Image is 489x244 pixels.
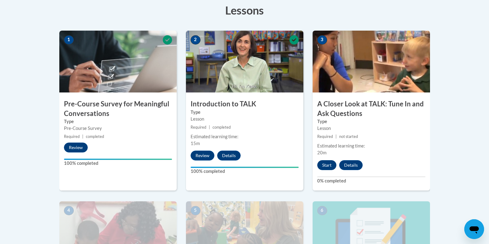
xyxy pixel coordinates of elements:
div: Lesson [317,125,425,132]
iframe: Button to launch messaging window [464,219,484,239]
span: 5 [191,206,200,215]
label: 0% completed [317,178,425,184]
img: Course Image [59,31,177,92]
div: Your progress [191,167,299,168]
div: Estimated learning time: [191,133,299,140]
div: Lesson [191,116,299,122]
span: 15m [191,141,200,146]
label: Type [317,118,425,125]
span: 6 [317,206,327,215]
h3: Introduction to TALK [186,99,303,109]
button: Start [317,160,336,170]
label: Type [64,118,172,125]
span: 2 [191,35,200,45]
div: Your progress [64,159,172,160]
h3: Lessons [59,2,430,18]
span: 1 [64,35,74,45]
span: | [209,125,210,130]
span: Required [191,125,206,130]
button: Details [339,160,363,170]
span: | [335,134,337,139]
span: completed [86,134,104,139]
label: 100% completed [191,168,299,175]
button: Review [64,143,88,152]
button: Review [191,151,214,161]
span: 3 [317,35,327,45]
h3: Pre-Course Survey for Meaningful Conversations [59,99,177,118]
div: Estimated learning time: [317,143,425,149]
span: 20m [317,150,327,155]
button: Details [217,151,241,161]
span: 4 [64,206,74,215]
span: completed [213,125,231,130]
span: Required [64,134,80,139]
div: Pre-Course Survey [64,125,172,132]
span: Required [317,134,333,139]
label: Type [191,109,299,116]
label: 100% completed [64,160,172,167]
span: | [82,134,83,139]
img: Course Image [313,31,430,92]
span: not started [339,134,358,139]
img: Course Image [186,31,303,92]
h3: A Closer Look at TALK: Tune In and Ask Questions [313,99,430,118]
